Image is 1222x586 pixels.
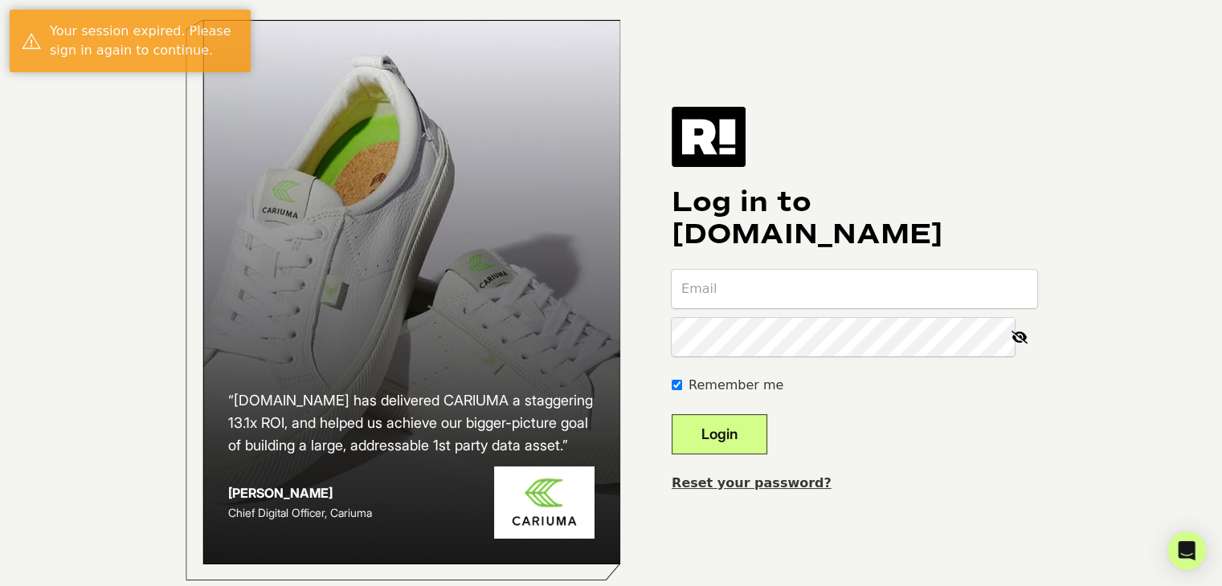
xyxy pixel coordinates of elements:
input: Email [672,270,1037,308]
img: Retention.com [672,107,746,166]
a: Reset your password? [672,475,832,490]
div: Your session expired. Please sign in again to continue. [50,22,239,60]
span: Chief Digital Officer, Cariuma [228,506,372,519]
button: Login [672,414,767,454]
label: Remember me [689,376,783,395]
h2: “[DOMAIN_NAME] has delivered CARIUMA a staggering 13.1x ROI, and helped us achieve our bigger-pic... [228,389,595,457]
h1: Log in to [DOMAIN_NAME] [672,186,1037,250]
img: Cariuma [494,466,595,539]
div: Open Intercom Messenger [1167,531,1206,570]
strong: [PERSON_NAME] [228,485,333,501]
